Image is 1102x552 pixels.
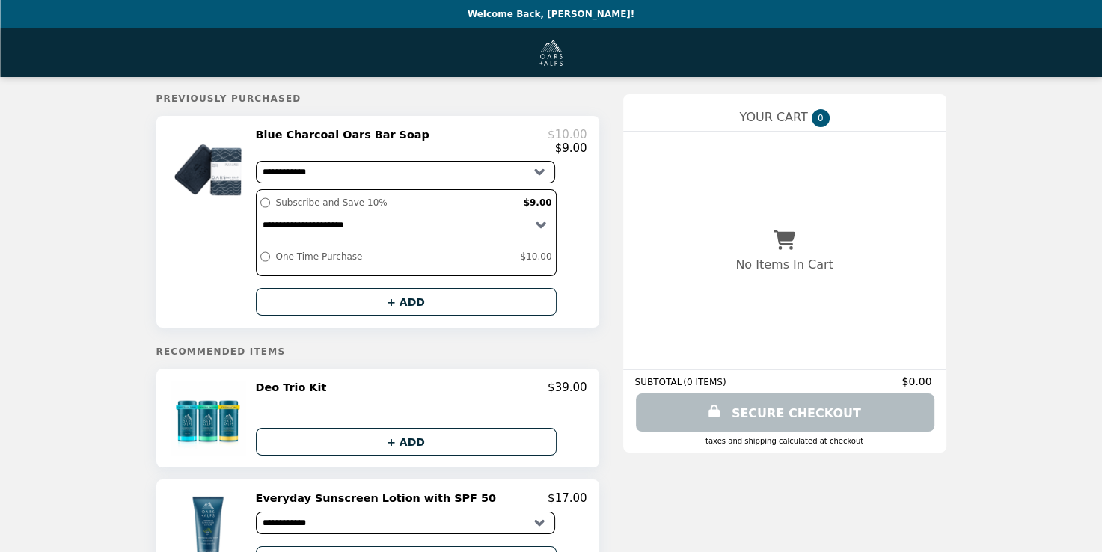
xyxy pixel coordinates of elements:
button: + ADD [256,428,557,456]
label: One Time Purchase [272,248,517,266]
select: Select a product variant [256,512,555,534]
img: Deo Trio Kit [171,381,249,456]
button: + ADD [256,288,557,316]
h2: Deo Trio Kit [256,381,333,394]
span: 0 [812,109,830,127]
span: ( 0 ITEMS ) [683,377,726,387]
span: YOUR CART [739,110,807,124]
h5: Recommended Items [156,346,599,357]
h2: Everyday Sunscreen Lotion with SPF 50 [256,491,502,505]
h5: Previously Purchased [156,93,599,104]
span: $0.00 [902,375,934,387]
h2: Blue Charcoal Oars Bar Soap [256,128,435,141]
select: Select a product variant [256,161,555,183]
label: $9.00 [520,194,556,212]
div: Taxes and Shipping calculated at checkout [635,437,934,445]
img: Brand Logo [537,37,565,68]
img: Blue Charcoal Oars Bar Soap [166,128,254,212]
p: $17.00 [548,491,587,505]
span: SUBTOTAL [635,377,684,387]
p: $9.00 [555,141,587,155]
p: Welcome Back, [PERSON_NAME]! [468,9,634,19]
p: $10.00 [548,128,587,141]
select: Select a subscription option [257,212,556,238]
p: No Items In Cart [735,257,833,272]
p: $39.00 [548,381,587,394]
label: $10.00 [517,248,556,266]
label: Subscribe and Save 10% [272,194,520,212]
